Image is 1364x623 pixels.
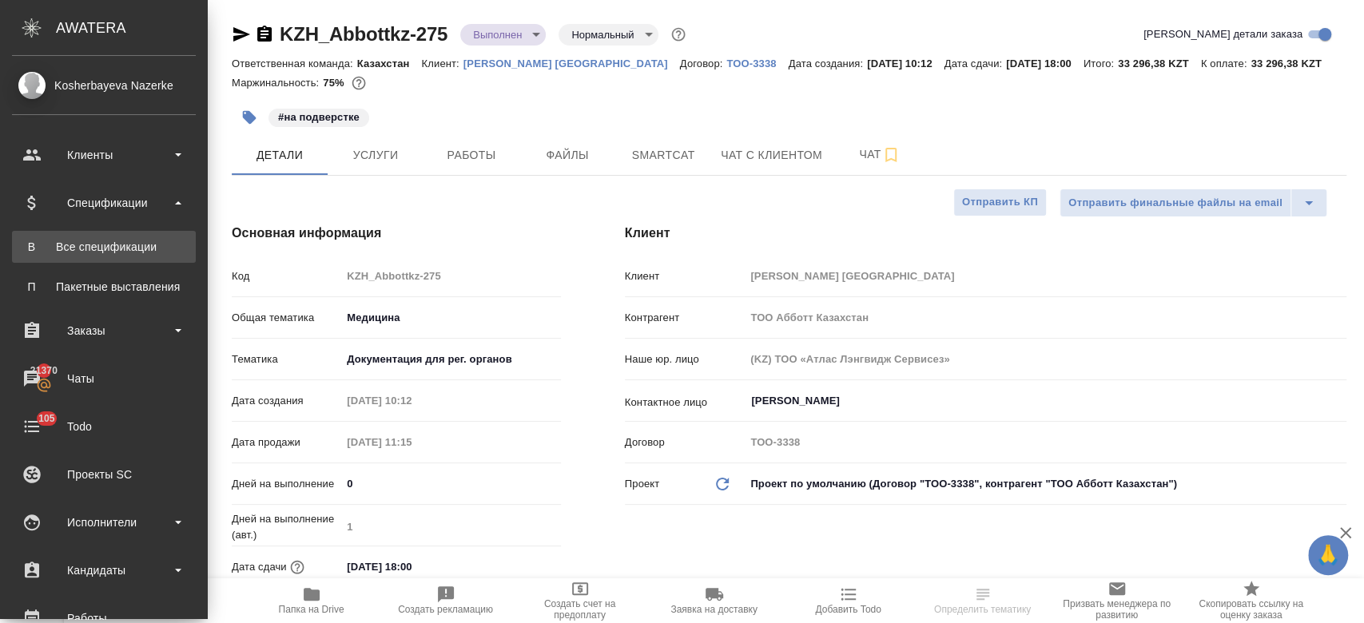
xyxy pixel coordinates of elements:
[1201,58,1251,69] p: К оплате:
[881,145,901,165] svg: Подписаться
[745,470,1346,498] div: Проект по умолчанию (Договор "ТОО-3338", контрагент "ТОО Абботт Казахстан")
[1060,598,1175,621] span: Призвать менеджера по развитию
[287,557,308,577] button: Если добавить услуги и заполнить их объемом, то дата рассчитается автоматически
[341,264,560,288] input: Пустое поле
[357,58,422,69] p: Казахстан
[745,347,1346,371] input: Пустое поле
[668,24,689,45] button: Доп статусы указывают на важность/срочность заказа
[232,77,323,89] p: Маржинальность:
[398,604,493,615] span: Создать рекламацию
[232,100,267,135] button: Добавить тэг
[232,559,287,575] p: Дата сдачи
[232,393,341,409] p: Дата создания
[232,25,251,44] button: Скопировать ссылку для ЯМессенджера
[625,351,746,367] p: Наше юр. лицо
[12,510,196,534] div: Исполнители
[726,58,788,69] p: ТОО-3338
[341,389,481,412] input: Пустое поле
[4,407,204,446] a: 105Todo
[463,56,680,69] a: [PERSON_NAME] [GEOGRAPHIC_DATA]
[745,431,1346,454] input: Пустое поле
[421,58,463,69] p: Клиент:
[1184,578,1318,623] button: Скопировать ссылку на оценку заказа
[934,604,1031,615] span: Определить тематику
[341,346,560,373] div: Документация для рег. органов
[1308,535,1348,575] button: 🙏
[1050,578,1184,623] button: Призвать менеджера по развитию
[680,58,727,69] p: Договор:
[625,310,746,326] p: Контрагент
[232,435,341,450] p: Дата продажи
[1060,188,1291,217] button: Отправить финальные файлы на email
[1068,194,1282,212] span: Отправить финальные файлы на email
[1143,26,1302,42] span: [PERSON_NAME] детали заказа
[1314,538,1342,572] span: 🙏
[468,28,527,42] button: Выполнен
[341,515,560,538] input: Пустое поле
[20,279,188,295] div: Пакетные выставления
[12,319,196,343] div: Заказы
[745,306,1346,329] input: Пустое поле
[726,56,788,69] a: ТОО-3338
[279,604,344,615] span: Папка на Drive
[4,454,204,494] a: Проекты SC
[245,578,379,623] button: Папка на Drive
[559,24,658,46] div: Выполнен
[916,578,1050,623] button: Определить тематику
[789,58,867,69] p: Дата создания:
[20,239,188,255] div: Все спецификации
[625,476,660,492] p: Проект
[255,25,274,44] button: Скопировать ссылку
[953,188,1047,216] button: Отправить КП
[267,109,371,123] span: на подверстке
[341,431,481,454] input: Пустое поле
[1194,598,1309,621] span: Скопировать ссылку на оценку заказа
[647,578,781,623] button: Заявка на доставку
[745,264,1346,288] input: Пустое поле
[232,511,341,543] p: Дней на выполнение (авт.)
[625,145,702,165] span: Smartcat
[567,28,638,42] button: Нормальный
[348,73,369,93] button: 1100.73 RUB; 0.00 KZT;
[241,145,318,165] span: Детали
[232,310,341,326] p: Общая тематика
[781,578,916,623] button: Добавить Todo
[12,367,196,391] div: Чаты
[721,145,822,165] span: Чат с клиентом
[625,435,746,450] p: Договор
[12,462,196,486] div: Проекты SC
[625,268,746,284] p: Клиент
[625,395,746,411] p: Контактное лицо
[12,77,196,94] div: Kosherbayeva Nazerke
[278,109,360,125] p: #на подверстке
[12,415,196,438] div: Todo
[337,145,414,165] span: Услуги
[529,145,606,165] span: Файлы
[1084,58,1118,69] p: Итого:
[56,12,208,44] div: AWATERA
[815,604,881,615] span: Добавить Todo
[232,476,341,492] p: Дней на выполнение
[232,224,561,243] h4: Основная информация
[962,193,1038,212] span: Отправить КП
[379,578,513,623] button: Создать рекламацию
[21,363,67,379] span: 21370
[944,58,1006,69] p: Дата сдачи:
[1251,58,1334,69] p: 33 296,38 KZT
[341,304,560,331] div: Медицина
[1338,399,1341,403] button: Open
[12,143,196,167] div: Клиенты
[867,58,944,69] p: [DATE] 10:12
[433,145,510,165] span: Работы
[1118,58,1201,69] p: 33 296,38 KZT
[232,58,357,69] p: Ответственная команда:
[280,23,447,45] a: KZH_Abbottkz-275
[12,558,196,582] div: Кандидаты
[463,58,680,69] p: [PERSON_NAME] [GEOGRAPHIC_DATA]
[670,604,757,615] span: Заявка на доставку
[625,224,1346,243] h4: Клиент
[341,472,560,495] input: ✎ Введи что-нибудь
[841,145,918,165] span: Чат
[523,598,638,621] span: Создать счет на предоплату
[1006,58,1084,69] p: [DATE] 18:00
